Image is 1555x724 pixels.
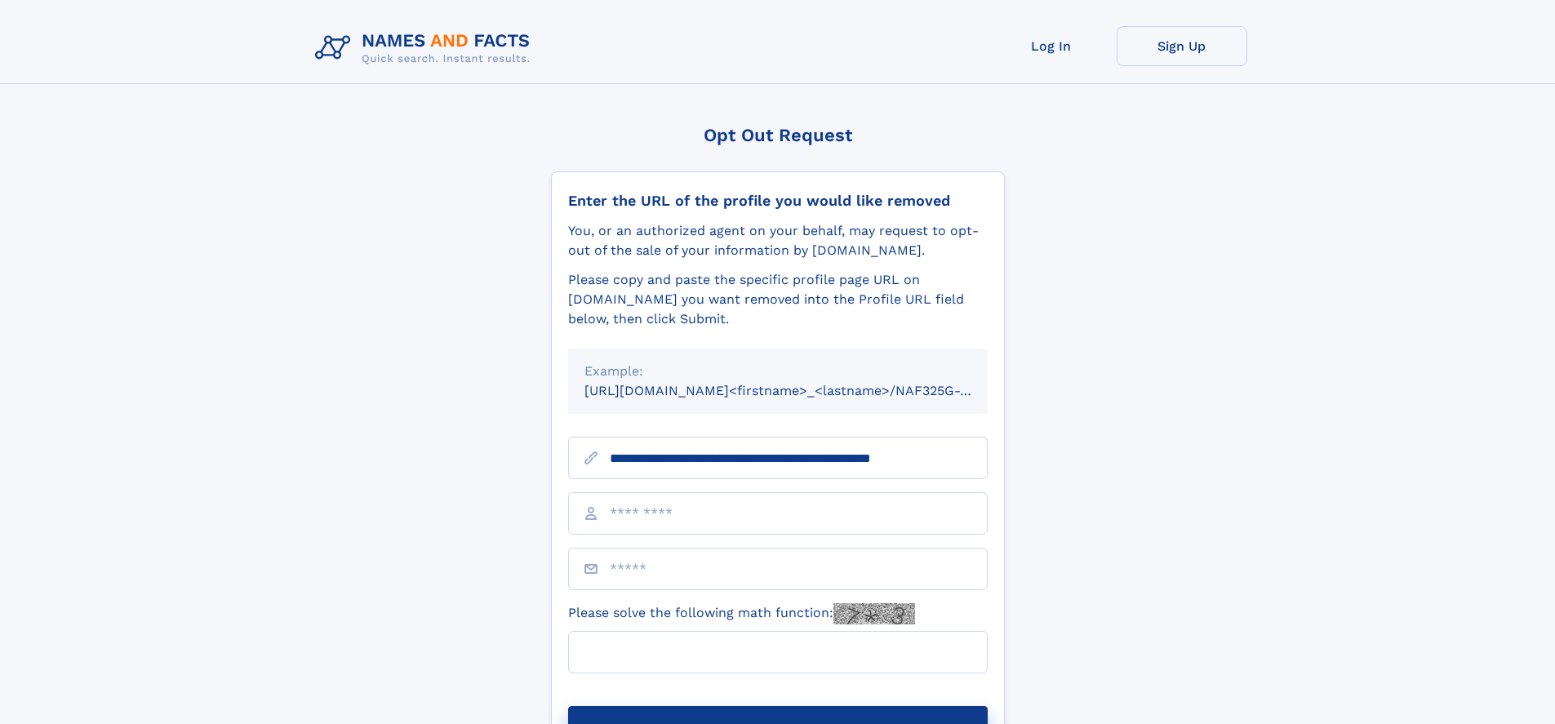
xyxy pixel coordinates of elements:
[568,221,988,260] div: You, or an authorized agent on your behalf, may request to opt-out of the sale of your informatio...
[551,125,1005,145] div: Opt Out Request
[309,26,544,70] img: Logo Names and Facts
[584,383,1019,398] small: [URL][DOMAIN_NAME]<firstname>_<lastname>/NAF325G-xxxxxxxx
[568,192,988,210] div: Enter the URL of the profile you would like removed
[568,270,988,329] div: Please copy and paste the specific profile page URL on [DOMAIN_NAME] you want removed into the Pr...
[584,362,971,381] div: Example:
[568,603,915,624] label: Please solve the following math function:
[986,26,1117,66] a: Log In
[1117,26,1247,66] a: Sign Up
